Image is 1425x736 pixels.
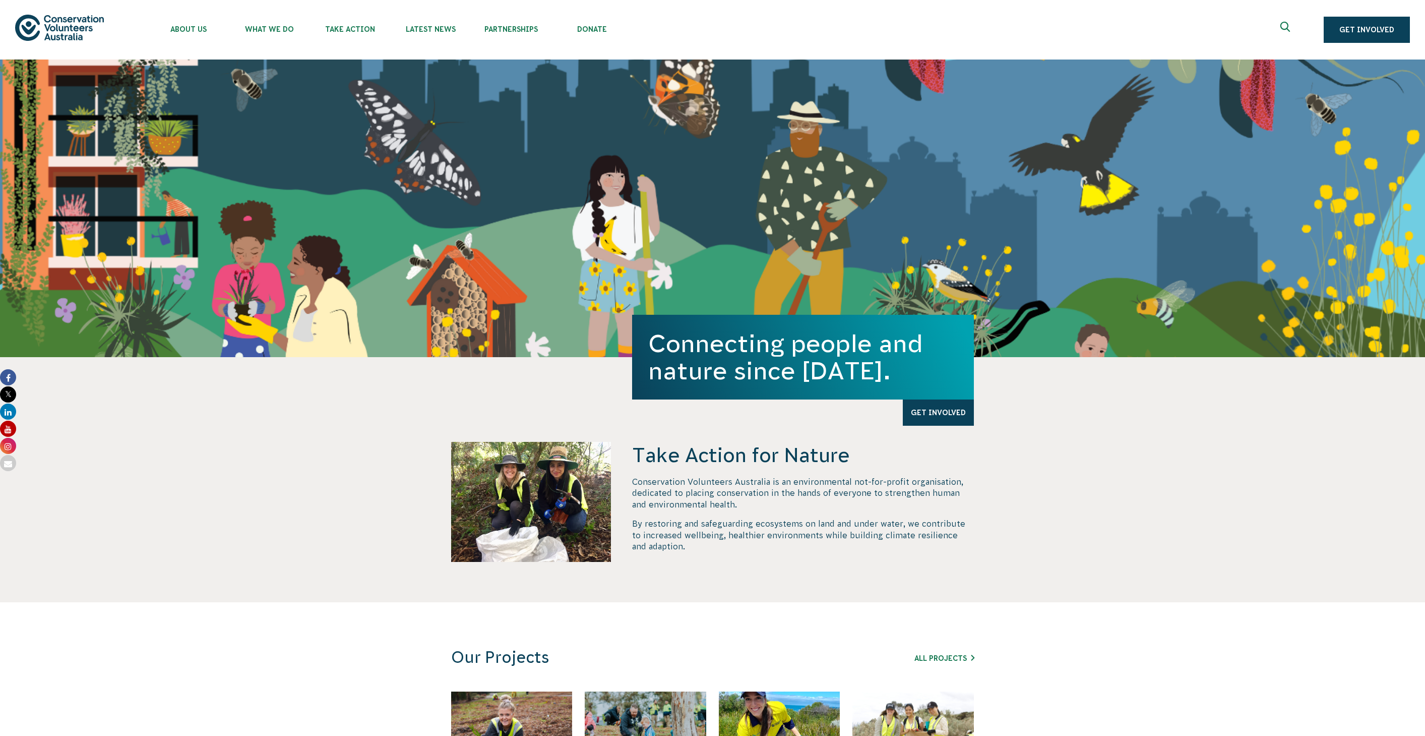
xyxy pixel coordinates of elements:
span: Partnerships [471,25,551,33]
button: Expand search box Close search box [1274,18,1298,42]
a: All Projects [914,654,974,662]
span: Take Action [309,25,390,33]
span: What We Do [229,25,309,33]
span: Expand search box [1280,22,1293,38]
h3: Our Projects [451,648,838,667]
span: Donate [551,25,632,33]
a: Get Involved [903,400,974,426]
a: Get Involved [1324,17,1410,43]
span: Latest News [390,25,471,33]
h4: Take Action for Nature [632,442,974,468]
span: About Us [148,25,229,33]
img: logo.svg [15,15,104,40]
h1: Connecting people and nature since [DATE]. [648,330,958,384]
p: Conservation Volunteers Australia is an environmental not-for-profit organisation, dedicated to p... [632,476,974,510]
p: By restoring and safeguarding ecosystems on land and under water, we contribute to increased well... [632,518,974,552]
